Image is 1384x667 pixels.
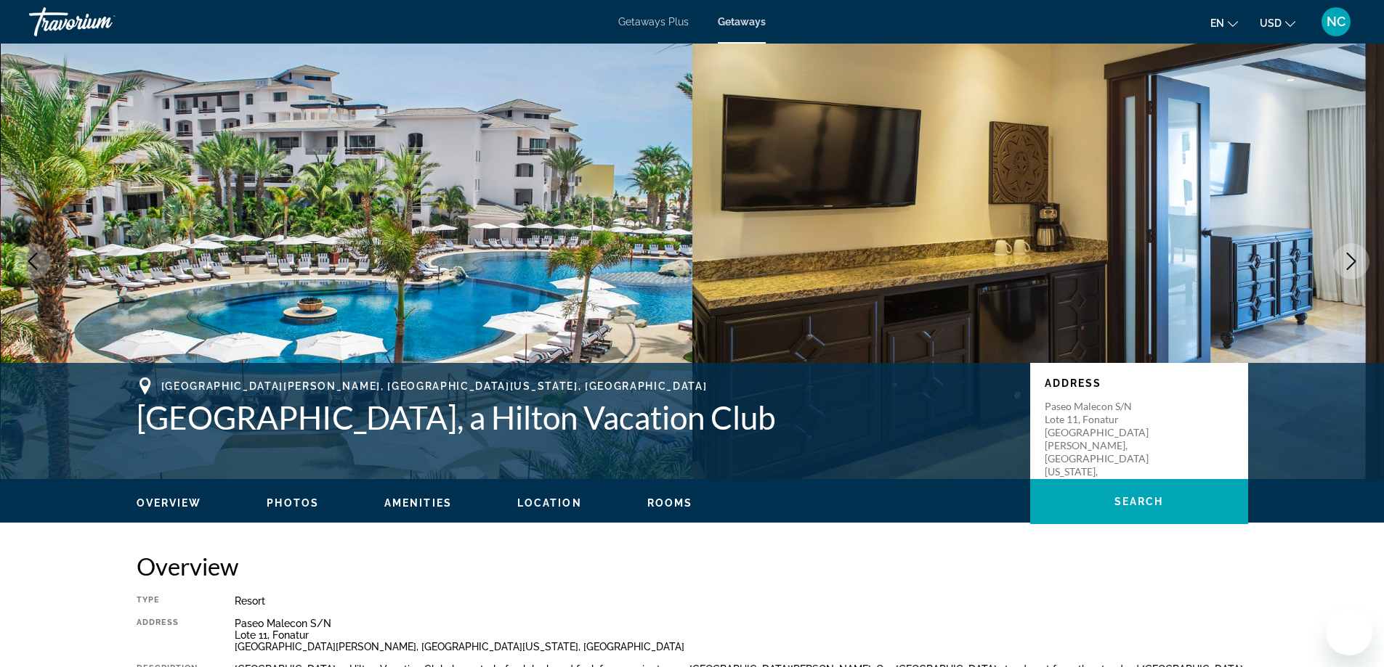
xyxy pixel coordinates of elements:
[1333,243,1369,279] button: Next image
[1045,400,1161,491] p: Paseo Malecon S/N Lote 11, Fonatur [GEOGRAPHIC_DATA][PERSON_NAME], [GEOGRAPHIC_DATA][US_STATE], [...
[1326,609,1372,655] iframe: Button to launch messaging window
[1045,377,1234,389] p: Address
[1210,12,1238,33] button: Change language
[618,16,689,28] a: Getaways Plus
[137,618,198,652] div: Address
[517,496,582,510] button: Location
[1317,7,1355,37] button: User Menu
[647,496,693,510] button: Rooms
[1210,17,1224,29] span: en
[161,380,708,392] span: [GEOGRAPHIC_DATA][PERSON_NAME], [GEOGRAPHIC_DATA][US_STATE], [GEOGRAPHIC_DATA]
[384,496,452,510] button: Amenities
[137,497,202,509] span: Overview
[1114,496,1164,507] span: Search
[1030,479,1248,524] button: Search
[235,618,1248,652] div: Paseo Malecon S/N Lote 11, Fonatur [GEOGRAPHIC_DATA][PERSON_NAME], [GEOGRAPHIC_DATA][US_STATE], [...
[137,496,202,510] button: Overview
[137,595,198,607] div: Type
[1327,15,1345,29] span: NC
[15,243,51,279] button: Previous image
[517,497,582,509] span: Location
[267,497,319,509] span: Photos
[267,496,319,510] button: Photos
[235,595,1248,607] div: Resort
[1260,12,1295,33] button: Change currency
[137,398,1016,436] h1: [GEOGRAPHIC_DATA], a Hilton Vacation Club
[384,497,452,509] span: Amenities
[29,3,174,41] a: Travorium
[137,552,1248,581] h2: Overview
[647,497,693,509] span: Rooms
[718,16,766,28] a: Getaways
[1260,17,1282,29] span: USD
